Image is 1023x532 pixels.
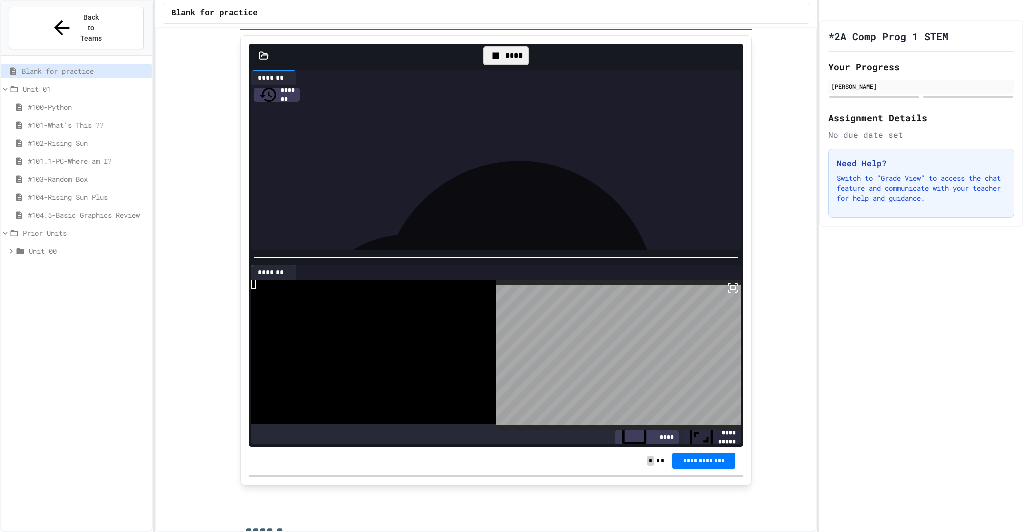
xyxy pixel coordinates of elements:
[23,84,148,94] span: Unit 01
[171,7,258,19] span: Blank for practice
[28,174,148,184] span: #103-Random Box
[837,173,1006,203] p: Switch to "Grade View" to access the chat feature and communicate with your teacher for help and ...
[28,210,148,220] span: #104.5-Basic Graphics Review
[828,129,1014,141] div: No due date set
[828,60,1014,74] h2: Your Progress
[79,12,103,44] span: Back to Teams
[837,157,1006,169] h3: Need Help?
[29,246,148,256] span: Unit 00
[22,66,148,76] span: Blank for practice
[28,102,148,112] span: #100-Python
[828,111,1014,125] h2: Assignment Details
[831,82,1011,91] div: [PERSON_NAME]
[28,156,148,166] span: #101.1-PC-Where am I?
[9,7,144,49] button: Back to Teams
[28,192,148,202] span: #104-Rising Sun Plus
[28,120,148,130] span: #101-What's This ??
[23,228,148,238] span: Prior Units
[828,29,948,43] h1: *2A Comp Prog 1 STEM
[28,138,148,148] span: #102-Rising Sun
